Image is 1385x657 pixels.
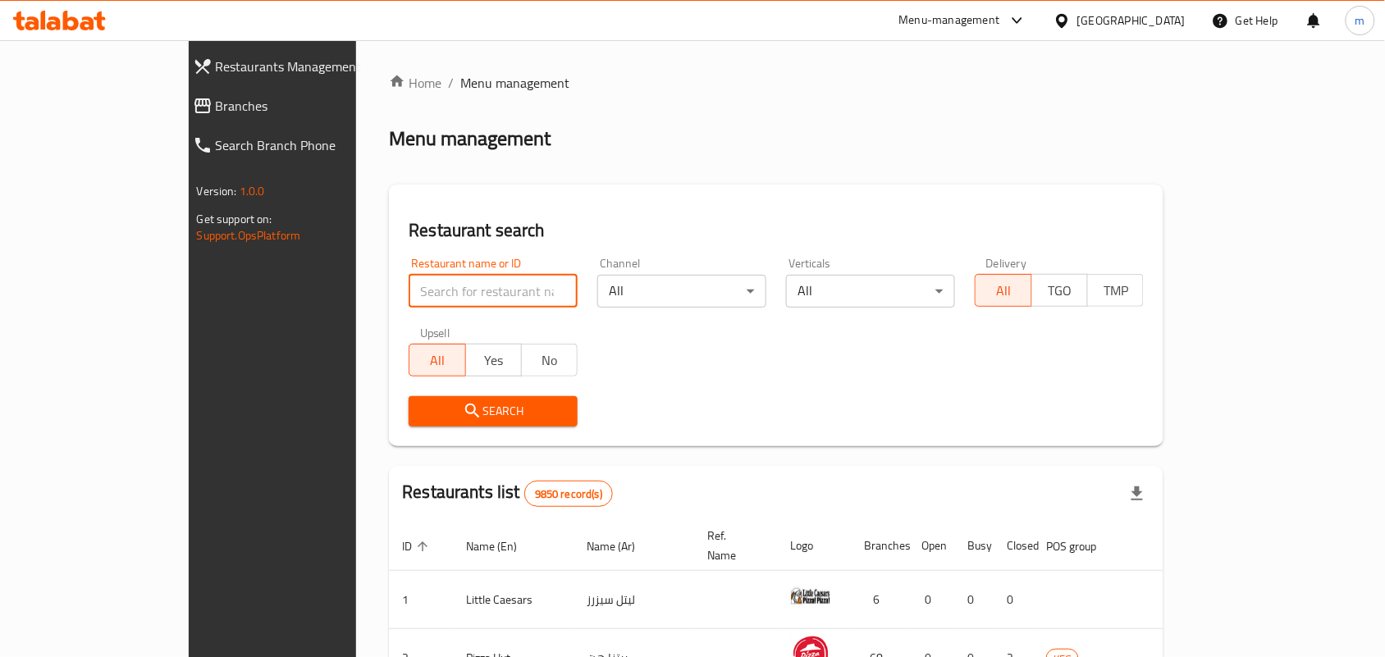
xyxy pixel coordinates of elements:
[389,571,453,629] td: 1
[1095,279,1137,303] span: TMP
[180,86,420,125] a: Branches
[986,258,1027,269] label: Delivery
[1031,274,1088,307] button: TGO
[597,275,766,308] div: All
[180,125,420,165] a: Search Branch Phone
[528,349,571,372] span: No
[908,571,954,629] td: 0
[465,344,522,376] button: Yes
[460,73,569,93] span: Menu management
[473,349,515,372] span: Yes
[954,521,994,571] th: Busy
[954,571,994,629] td: 0
[1046,536,1118,556] span: POS group
[409,218,1144,243] h2: Restaurant search
[466,536,538,556] span: Name (En)
[216,135,407,155] span: Search Branch Phone
[180,47,420,86] a: Restaurants Management
[851,521,908,571] th: Branches
[982,279,1025,303] span: All
[587,536,656,556] span: Name (Ar)
[409,344,465,376] button: All
[216,57,407,76] span: Restaurants Management
[240,180,265,202] span: 1.0.0
[524,481,613,507] div: Total records count
[790,576,831,617] img: Little Caesars
[521,344,578,376] button: No
[448,73,454,93] li: /
[420,327,450,339] label: Upsell
[908,521,954,571] th: Open
[409,275,578,308] input: Search for restaurant name or ID..
[975,274,1031,307] button: All
[786,275,955,308] div: All
[574,571,694,629] td: ليتل سيزرز
[1355,11,1365,30] span: m
[1077,11,1186,30] div: [GEOGRAPHIC_DATA]
[994,521,1033,571] th: Closed
[1039,279,1081,303] span: TGO
[416,349,459,372] span: All
[1087,274,1144,307] button: TMP
[402,536,433,556] span: ID
[389,73,1163,93] nav: breadcrumb
[409,396,578,427] button: Search
[216,96,407,116] span: Branches
[197,180,237,202] span: Version:
[422,401,565,422] span: Search
[525,486,612,502] span: 9850 record(s)
[777,521,851,571] th: Logo
[707,526,757,565] span: Ref. Name
[899,11,1000,30] div: Menu-management
[197,225,301,246] a: Support.OpsPlatform
[402,480,613,507] h2: Restaurants list
[1118,474,1157,513] div: Export file
[389,125,551,152] h2: Menu management
[197,208,272,230] span: Get support on:
[994,571,1033,629] td: 0
[851,571,908,629] td: 6
[453,571,574,629] td: Little Caesars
